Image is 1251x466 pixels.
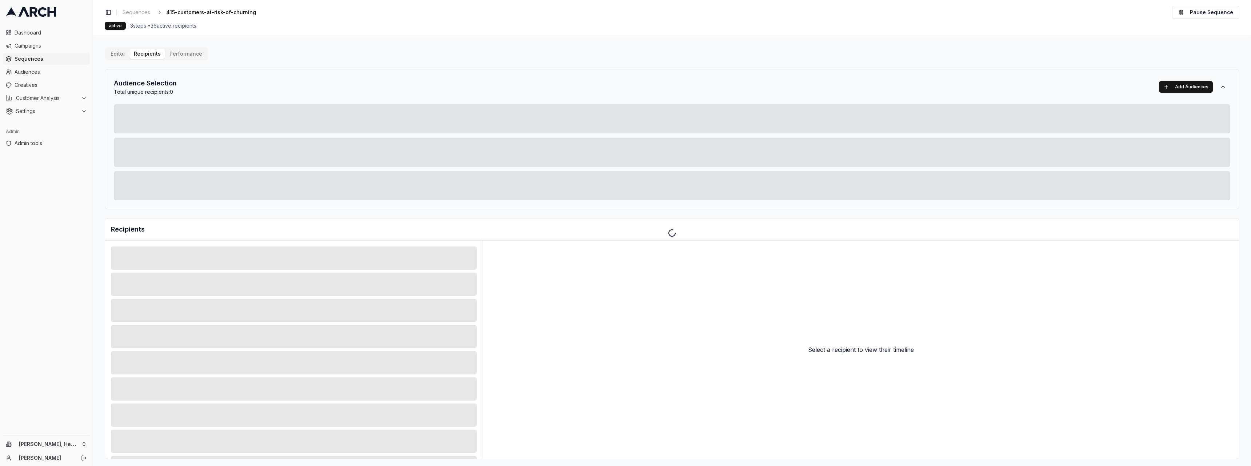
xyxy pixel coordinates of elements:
[3,105,90,117] button: Settings
[15,140,87,147] span: Admin tools
[15,55,87,63] span: Sequences
[3,137,90,149] a: Admin tools
[15,29,87,36] span: Dashboard
[19,454,73,462] a: [PERSON_NAME]
[3,438,90,450] button: [PERSON_NAME], Heating, Cooling and Drains
[16,95,78,102] span: Customer Analysis
[3,40,90,52] a: Campaigns
[3,92,90,104] button: Customer Analysis
[79,453,89,463] button: Log out
[3,27,90,39] a: Dashboard
[3,66,90,78] a: Audiences
[15,42,87,49] span: Campaigns
[19,441,78,447] span: [PERSON_NAME], Heating, Cooling and Drains
[16,108,78,115] span: Settings
[15,68,87,76] span: Audiences
[3,53,90,65] a: Sequences
[15,81,87,89] span: Creatives
[3,79,90,91] a: Creatives
[3,126,90,137] div: Admin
